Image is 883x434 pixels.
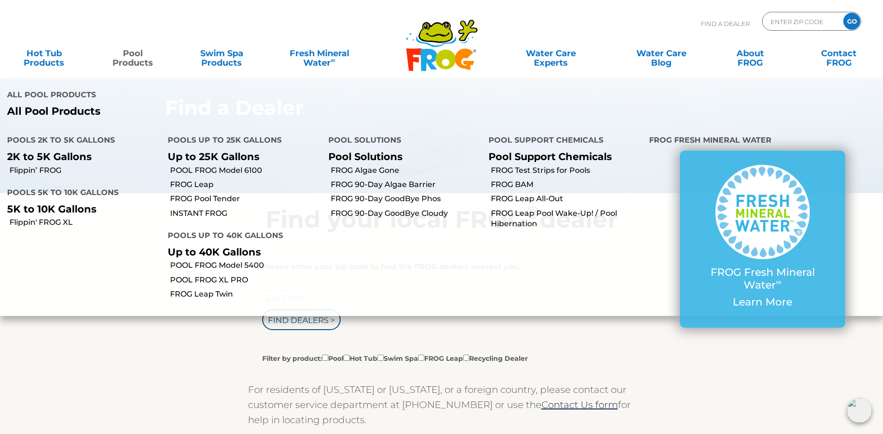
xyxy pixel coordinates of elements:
sup: ∞ [331,56,335,64]
h4: Pools up to 40K Gallons [168,227,314,246]
input: Filter by product:PoolHot TubSwim SpaFROG LeapRecycling Dealer [322,355,328,361]
a: Fresh MineralWater∞ [276,44,362,63]
a: Flippin' FROG XL [9,217,161,228]
a: FROG Test Strips for Pools [491,165,642,176]
h4: FROG Fresh Mineral Water [649,132,876,151]
a: FROG 90-Day Algae Barrier [331,179,482,190]
a: Hot TubProducts [9,44,78,63]
a: FROG Algae Gone [331,165,482,176]
p: Find A Dealer [701,12,750,35]
p: For residents of [US_STATE] or [US_STATE], or a foreign country, please contact our customer serv... [248,382,635,427]
a: Pool Solutions [328,151,403,162]
p: 5K to 10K Gallons [7,203,154,215]
a: FROG Leap All-Out [491,194,642,204]
a: FROG Leap Pool Wake-Up! / Pool Hibernation [491,208,642,230]
input: Filter by product:PoolHot TubSwim SpaFROG LeapRecycling Dealer [418,355,424,361]
a: Flippin’ FROG [9,165,161,176]
h4: Pool Support Chemicals [489,132,635,151]
h4: Pool Solutions [328,132,475,151]
a: POOL FROG Model 5400 [170,260,321,271]
p: 2K to 5K Gallons [7,151,154,162]
input: Filter by product:PoolHot TubSwim SpaFROG LeapRecycling Dealer [463,355,469,361]
a: POOL FROG XL PRO [170,275,321,285]
input: GO [843,13,860,30]
img: openIcon [847,398,872,423]
sup: ∞ [776,277,781,287]
a: FROG Leap Twin [170,289,321,299]
h4: All Pool Products [7,86,435,105]
p: Pool Support Chemicals [489,151,635,162]
a: INSTANT FROG [170,208,321,219]
a: FROG 90-Day GoodBye Cloudy [331,208,482,219]
h4: Pools 5K to 10K Gallons [7,184,154,203]
p: Up to 40K Gallons [168,246,314,258]
a: POOL FROG Model 6100 [170,165,321,176]
a: Swim SpaProducts [187,44,256,63]
p: FROG Fresh Mineral Water [699,266,826,291]
a: FROG Fresh Mineral Water∞ Learn More [699,165,826,313]
p: Up to 25K Gallons [168,151,314,162]
a: Contact Us form [541,399,618,410]
a: AboutFROG [716,44,785,63]
a: ContactFROG [805,44,874,63]
a: All Pool Products [7,105,435,118]
a: FROG Pool Tender [170,194,321,204]
h4: Pools 2K to 5K Gallons [7,132,154,151]
a: Water CareBlog [626,44,695,63]
input: Find Dealers > [262,309,341,330]
a: PoolProducts [98,44,167,63]
a: Water CareExperts [495,44,607,63]
input: Zip Code Form [770,15,833,28]
label: Filter by product: Pool Hot Tub Swim Spa FROG Leap Recycling Dealer [262,353,528,363]
p: Learn More [699,296,826,308]
input: Filter by product:PoolHot TubSwim SpaFROG LeapRecycling Dealer [377,355,384,361]
a: FROG BAM [491,179,642,190]
a: FROG Leap [170,179,321,190]
h4: Pools up to 25K Gallons [168,132,314,151]
input: Filter by product:PoolHot TubSwim SpaFROG LeapRecycling Dealer [343,355,350,361]
a: FROG 90-Day GoodBye Phos [331,194,482,204]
